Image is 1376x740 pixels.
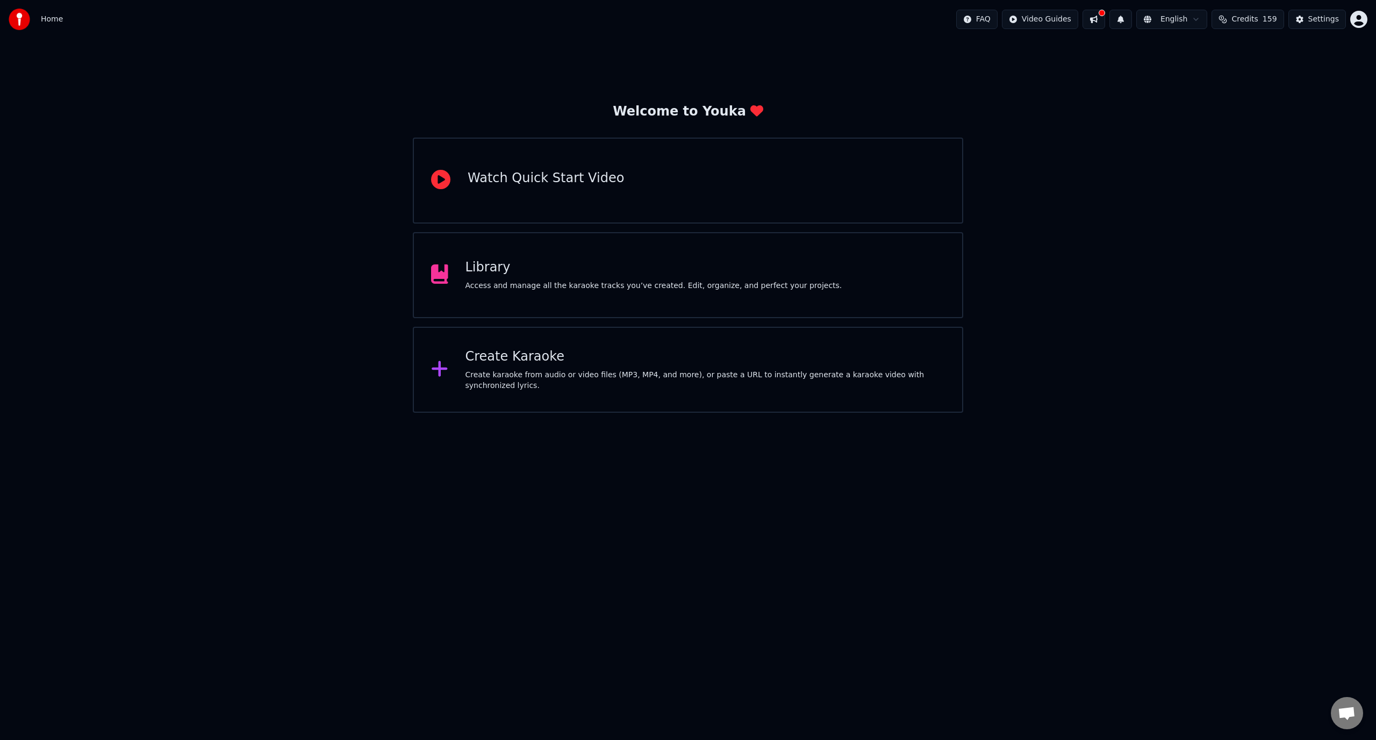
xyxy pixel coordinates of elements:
span: Home [41,14,63,25]
div: Öppna chatt [1331,697,1363,729]
div: Access and manage all the karaoke tracks you’ve created. Edit, organize, and perfect your projects. [465,281,842,291]
div: Create Karaoke [465,348,945,365]
button: Credits159 [1212,10,1284,29]
div: Create karaoke from audio or video files (MP3, MP4, and more), or paste a URL to instantly genera... [465,370,945,391]
div: Library [465,259,842,276]
button: Video Guides [1002,10,1078,29]
div: Watch Quick Start Video [468,170,624,187]
div: Settings [1308,14,1339,25]
span: 159 [1263,14,1277,25]
button: FAQ [956,10,998,29]
img: youka [9,9,30,30]
button: Settings [1288,10,1346,29]
nav: breadcrumb [41,14,63,25]
span: Credits [1231,14,1258,25]
div: Welcome to Youka [613,103,763,120]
